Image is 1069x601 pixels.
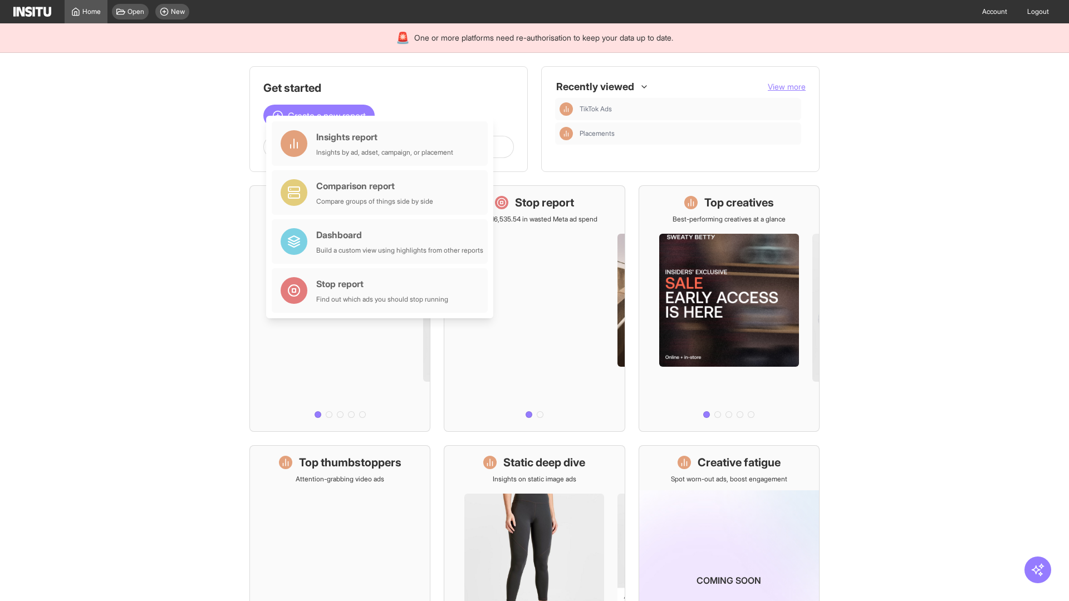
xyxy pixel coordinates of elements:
[580,129,615,138] span: Placements
[128,7,144,16] span: Open
[316,246,483,255] div: Build a custom view using highlights from other reports
[768,81,806,92] button: View more
[263,105,375,127] button: Create a new report
[580,105,797,114] span: TikTok Ads
[493,475,576,484] p: Insights on static image ads
[13,7,51,17] img: Logo
[263,80,514,96] h1: Get started
[288,109,366,122] span: Create a new report
[580,105,612,114] span: TikTok Ads
[472,215,597,224] p: Save £16,535.54 in wasted Meta ad spend
[768,82,806,91] span: View more
[503,455,585,470] h1: Static deep dive
[515,195,574,210] h1: Stop report
[249,185,430,432] a: What's live nowSee all active ads instantly
[444,185,625,432] a: Stop reportSave £16,535.54 in wasted Meta ad spend
[673,215,786,224] p: Best-performing creatives at a glance
[316,295,448,304] div: Find out which ads you should stop running
[299,455,401,470] h1: Top thumbstoppers
[704,195,774,210] h1: Top creatives
[171,7,185,16] span: New
[82,7,101,16] span: Home
[316,228,483,242] div: Dashboard
[639,185,820,432] a: Top creativesBest-performing creatives at a glance
[396,30,410,46] div: 🚨
[316,130,453,144] div: Insights report
[296,475,384,484] p: Attention-grabbing video ads
[316,148,453,157] div: Insights by ad, adset, campaign, or placement
[560,102,573,116] div: Insights
[580,129,797,138] span: Placements
[316,179,433,193] div: Comparison report
[316,277,448,290] div: Stop report
[414,32,673,43] span: One or more platforms need re-authorisation to keep your data up to date.
[560,127,573,140] div: Insights
[316,197,433,206] div: Compare groups of things side by side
